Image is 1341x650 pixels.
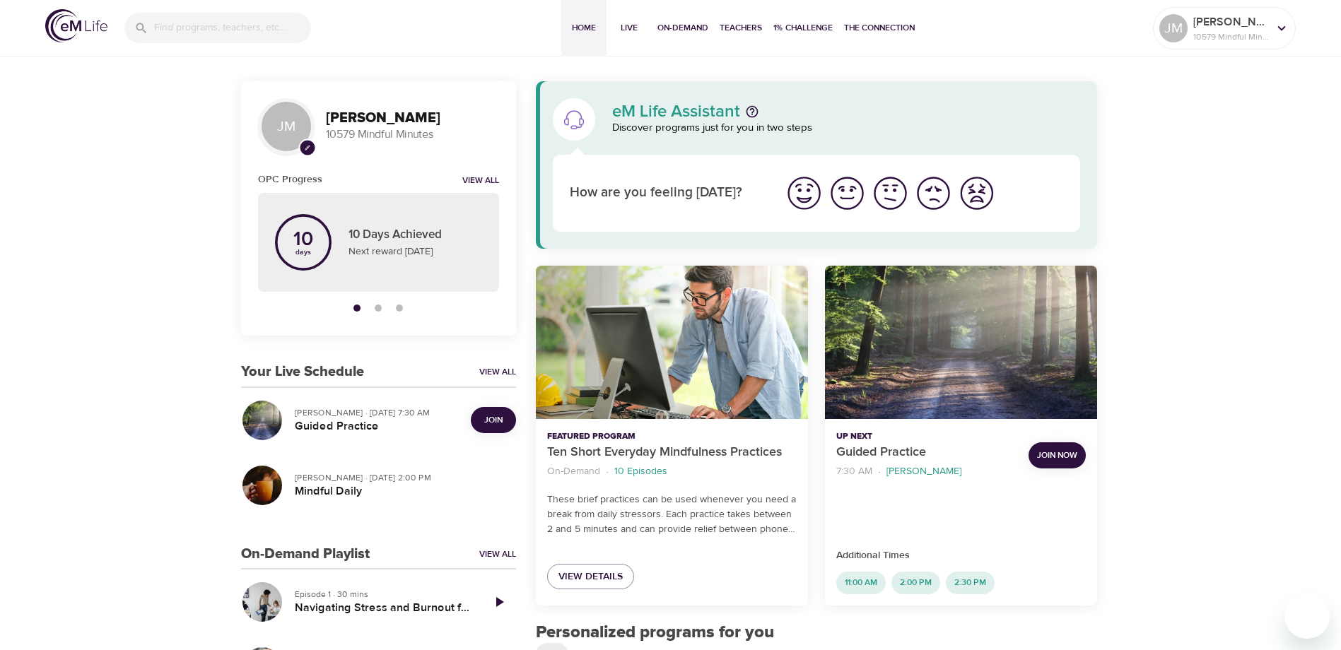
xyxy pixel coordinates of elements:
button: Navigating Stress and Burnout for Teachers and School Staff [241,581,283,623]
span: 2:00 PM [891,577,940,589]
p: 10 Episodes [614,464,667,479]
span: 1% Challenge [773,20,833,35]
div: 2:30 PM [946,572,995,594]
span: Join Now [1037,448,1077,463]
span: The Connection [844,20,915,35]
h2: Personalized programs for you [536,622,1098,643]
a: View All [479,548,516,560]
p: Discover programs just for you in two steps [612,120,1081,136]
div: JM [1159,14,1188,42]
button: I'm feeling ok [869,172,912,215]
button: Join Now [1029,442,1086,468]
p: 10 Days Achieved [349,226,482,244]
button: I'm feeling bad [912,172,955,215]
span: Home [567,20,601,35]
p: 10579 Mindful Minutes [1193,30,1268,43]
a: View All [479,366,516,378]
p: Guided Practice [836,443,1017,462]
img: bad [914,174,953,213]
h6: OPC Progress [258,172,322,187]
li: · [878,462,881,481]
p: [PERSON_NAME] · [DATE] 2:00 PM [295,471,505,484]
span: 11:00 AM [836,577,886,589]
img: worst [957,174,996,213]
p: Ten Short Everyday Mindfulness Practices [547,443,797,462]
img: logo [45,9,107,42]
p: [PERSON_NAME] [886,464,961,479]
img: eM Life Assistant [563,108,585,131]
nav: breadcrumb [547,462,797,481]
p: Up Next [836,430,1017,443]
button: I'm feeling good [826,172,869,215]
p: 10579 Mindful Minutes [326,126,499,143]
span: On-Demand [657,20,708,35]
p: [PERSON_NAME] · [DATE] 7:30 AM [295,406,459,419]
img: ok [871,174,910,213]
a: View all notifications [462,175,499,187]
div: JM [258,98,315,155]
p: Episode 1 · 30 mins [295,588,471,601]
button: Join [471,407,516,433]
p: Additional Times [836,548,1086,563]
img: good [828,174,867,213]
nav: breadcrumb [836,462,1017,481]
input: Find programs, teachers, etc... [154,13,311,43]
p: Featured Program [547,430,797,443]
iframe: Button to launch messaging window [1284,593,1330,639]
span: 2:30 PM [946,577,995,589]
h3: Your Live Schedule [241,364,364,380]
button: Ten Short Everyday Mindfulness Practices [536,266,808,419]
span: Join [484,413,503,427]
div: 11:00 AM [836,572,886,594]
button: I'm feeling great [783,172,826,215]
p: eM Life Assistant [612,103,740,120]
div: 2:00 PM [891,572,940,594]
p: days [293,249,313,255]
span: Teachers [720,20,762,35]
li: · [606,462,609,481]
a: Play Episode [482,585,516,619]
h5: Guided Practice [295,419,459,434]
h3: On-Demand Playlist [241,546,370,562]
p: Next reward [DATE] [349,244,482,259]
button: I'm feeling worst [955,172,998,215]
span: Live [612,20,646,35]
p: 10 [293,230,313,249]
img: great [785,174,824,213]
h5: Navigating Stress and Burnout for Teachers and School Staff [295,601,471,615]
p: These brief practices can be used whenever you need a break from daily stressors. Each practice t... [547,492,797,537]
h3: [PERSON_NAME] [326,110,499,126]
a: View Details [547,564,634,590]
button: Guided Practice [825,266,1097,419]
p: How are you feeling [DATE]? [570,183,766,203]
span: View Details [558,568,623,586]
p: On-Demand [547,464,600,479]
p: [PERSON_NAME] [1193,13,1268,30]
p: 7:30 AM [836,464,872,479]
h5: Mindful Daily [295,484,505,499]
